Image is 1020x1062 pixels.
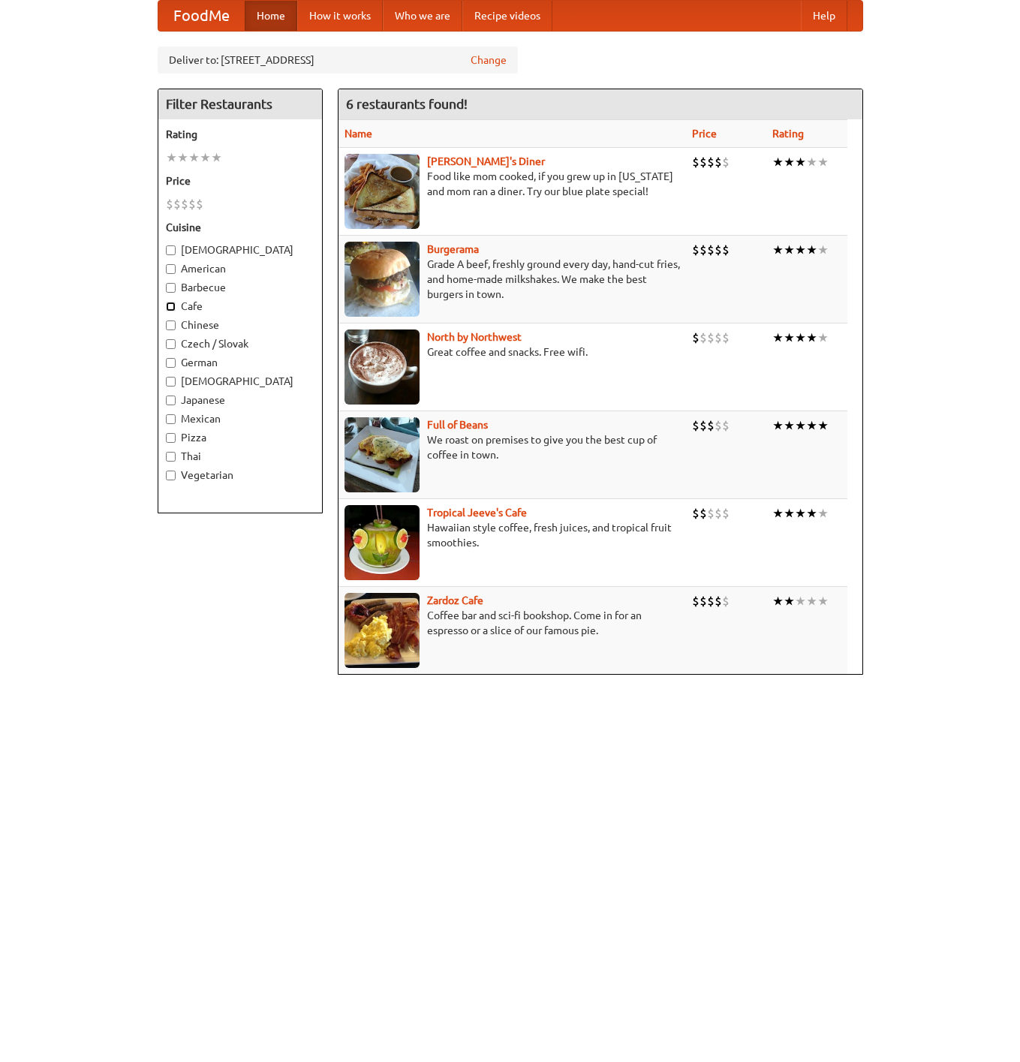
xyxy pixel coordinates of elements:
[700,593,707,609] li: $
[817,154,829,170] li: ★
[166,173,314,188] h5: Price
[166,411,314,426] label: Mexican
[722,593,730,609] li: $
[166,264,176,274] input: American
[707,505,715,522] li: $
[707,242,715,258] li: $
[211,149,222,166] li: ★
[158,47,518,74] div: Deliver to: [STREET_ADDRESS]
[166,196,173,212] li: $
[166,220,314,235] h5: Cuisine
[166,468,314,483] label: Vegetarian
[166,430,314,445] label: Pizza
[471,53,507,68] a: Change
[345,432,680,462] p: We roast on premises to give you the best cup of coffee in town.
[700,329,707,346] li: $
[345,154,420,229] img: sallys.jpg
[166,355,314,370] label: German
[707,593,715,609] li: $
[806,154,817,170] li: ★
[772,417,784,434] li: ★
[772,128,804,140] a: Rating
[772,505,784,522] li: ★
[795,417,806,434] li: ★
[177,149,188,166] li: ★
[806,593,817,609] li: ★
[722,154,730,170] li: $
[722,242,730,258] li: $
[200,149,211,166] li: ★
[345,257,680,302] p: Grade A beef, freshly ground every day, hand-cut fries, and home-made milkshakes. We make the bes...
[158,1,245,31] a: FoodMe
[806,242,817,258] li: ★
[715,154,722,170] li: $
[166,302,176,311] input: Cafe
[700,505,707,522] li: $
[715,242,722,258] li: $
[427,594,483,606] a: Zardoz Cafe
[806,505,817,522] li: ★
[166,280,314,295] label: Barbecue
[795,154,806,170] li: ★
[345,329,420,405] img: north.jpg
[166,245,176,255] input: [DEMOGRAPHIC_DATA]
[427,243,479,255] a: Burgerama
[166,433,176,443] input: Pizza
[427,507,527,519] b: Tropical Jeeve's Cafe
[784,154,795,170] li: ★
[345,505,420,580] img: jeeves.jpg
[166,317,314,332] label: Chinese
[784,593,795,609] li: ★
[166,358,176,368] input: German
[817,593,829,609] li: ★
[722,329,730,346] li: $
[166,127,314,142] h5: Rating
[427,419,488,431] a: Full of Beans
[772,242,784,258] li: ★
[784,505,795,522] li: ★
[297,1,383,31] a: How it works
[188,149,200,166] li: ★
[795,242,806,258] li: ★
[692,417,700,434] li: $
[427,331,522,343] a: North by Northwest
[345,608,680,638] p: Coffee bar and sci-fi bookshop. Come in for an espresso or a slice of our famous pie.
[345,520,680,550] p: Hawaiian style coffee, fresh juices, and tropical fruit smoothies.
[166,471,176,480] input: Vegetarian
[345,128,372,140] a: Name
[166,336,314,351] label: Czech / Slovak
[427,155,545,167] a: [PERSON_NAME]'s Diner
[692,329,700,346] li: $
[345,242,420,317] img: burgerama.jpg
[707,154,715,170] li: $
[166,374,314,389] label: [DEMOGRAPHIC_DATA]
[692,154,700,170] li: $
[817,242,829,258] li: ★
[462,1,552,31] a: Recipe videos
[383,1,462,31] a: Who we are
[166,261,314,276] label: American
[166,320,176,330] input: Chinese
[707,329,715,346] li: $
[196,196,203,212] li: $
[772,593,784,609] li: ★
[784,417,795,434] li: ★
[722,417,730,434] li: $
[715,417,722,434] li: $
[795,329,806,346] li: ★
[692,593,700,609] li: $
[166,339,176,349] input: Czech / Slovak
[700,242,707,258] li: $
[806,329,817,346] li: ★
[715,329,722,346] li: $
[346,97,468,111] ng-pluralize: 6 restaurants found!
[166,393,314,408] label: Japanese
[817,505,829,522] li: ★
[700,154,707,170] li: $
[700,417,707,434] li: $
[166,396,176,405] input: Japanese
[245,1,297,31] a: Home
[715,593,722,609] li: $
